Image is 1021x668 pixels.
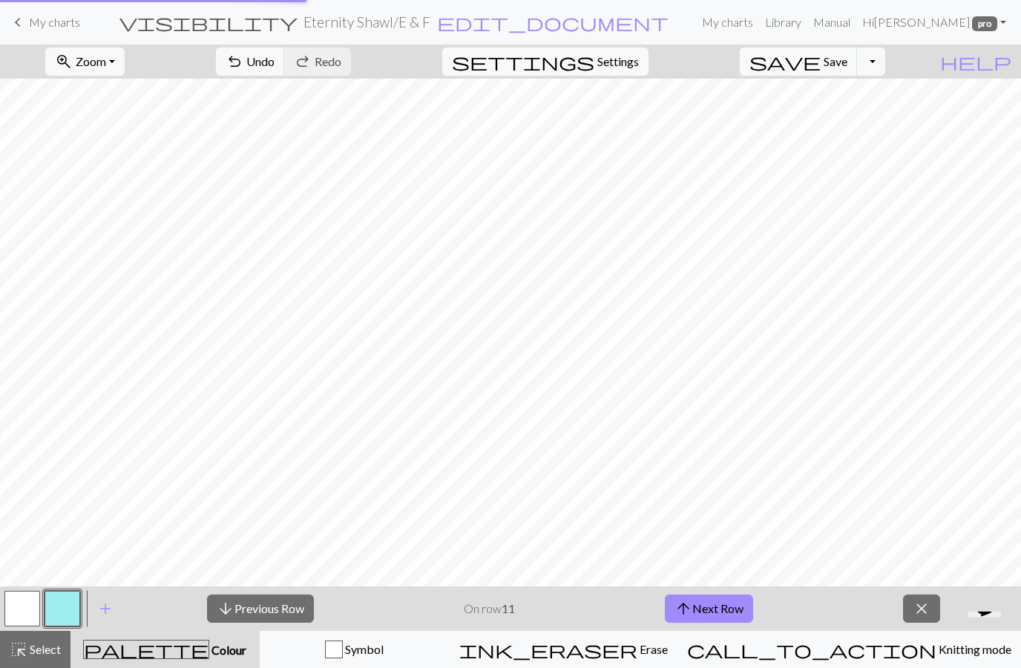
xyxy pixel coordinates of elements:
button: Symbol [260,631,450,668]
span: arrow_downward [217,598,234,619]
i: Settings [452,53,594,71]
a: Library [759,7,807,37]
span: Zoom [76,54,106,68]
span: pro [972,16,997,31]
button: Colour [70,631,260,668]
span: help [940,51,1011,72]
button: Next Row [665,595,753,623]
a: Manual [807,7,856,37]
h2: Eternity Shawl / E & F [303,13,430,30]
button: Previous Row [207,595,314,623]
strong: 11 [502,601,515,615]
span: close [913,598,930,619]
button: Erase [450,631,677,668]
span: visibility [119,12,298,33]
span: Symbol [343,642,384,656]
span: highlight_alt [10,639,27,660]
span: Knitting mode [936,642,1011,656]
span: call_to_action [687,639,936,660]
p: On row [464,600,515,618]
span: undo [226,51,243,72]
a: My charts [696,7,759,37]
button: SettingsSettings [442,48,649,76]
span: edit_document [437,12,669,33]
button: Undo [216,48,285,76]
span: zoom_in [55,51,73,72]
span: ink_eraser [459,639,637,660]
button: Zoom [45,48,125,76]
a: My charts [9,10,80,35]
span: save [749,51,821,72]
button: Save [740,48,858,76]
iframe: chat widget [962,612,1012,659]
span: settings [452,51,594,72]
span: Save [824,54,847,68]
span: palette [84,639,209,660]
span: add [96,598,114,619]
span: arrow_upward [674,598,692,619]
span: My charts [29,15,80,29]
span: Undo [246,54,275,68]
span: Settings [597,53,639,71]
span: keyboard_arrow_left [9,12,27,33]
a: Hi[PERSON_NAME] pro [856,7,1012,37]
span: Select [27,642,61,656]
span: Erase [637,642,668,656]
span: Colour [209,643,246,657]
button: Knitting mode [677,631,1021,668]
